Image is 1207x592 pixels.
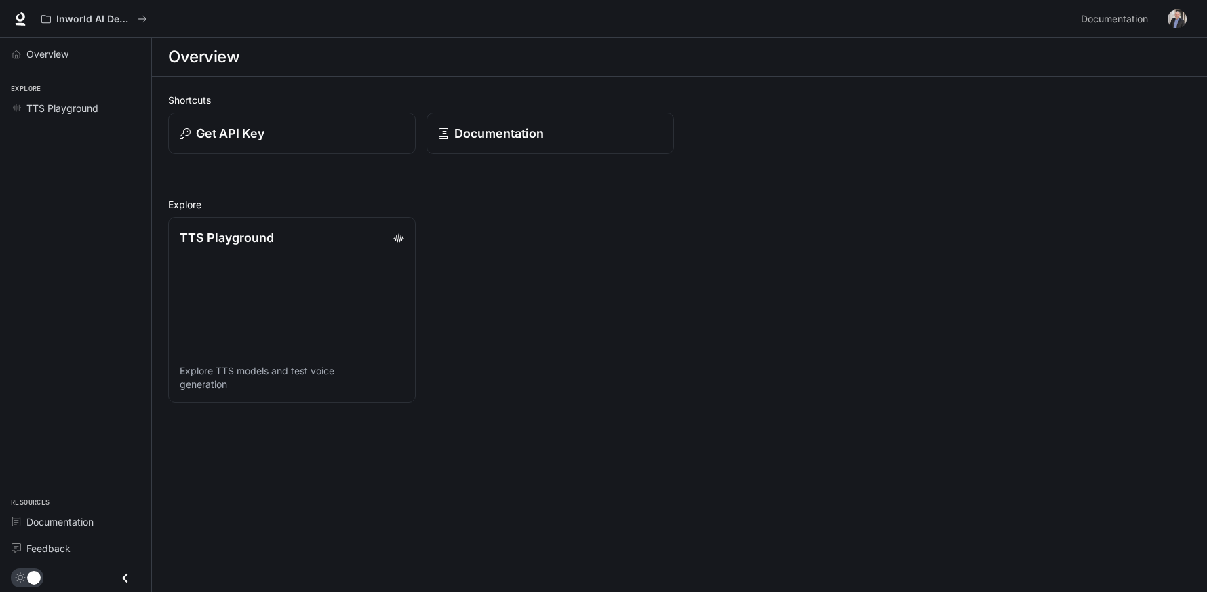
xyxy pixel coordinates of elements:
[168,113,416,154] button: Get API Key
[35,5,153,33] button: All workspaces
[5,536,146,560] a: Feedback
[56,14,132,25] p: Inworld AI Demos
[1081,11,1148,28] span: Documentation
[5,42,146,66] a: Overview
[1164,5,1191,33] button: User avatar
[454,124,544,142] p: Documentation
[26,101,98,115] span: TTS Playground
[180,229,274,247] p: TTS Playground
[1075,5,1158,33] a: Documentation
[168,93,1191,107] h2: Shortcuts
[168,197,1191,212] h2: Explore
[26,515,94,529] span: Documentation
[5,96,146,120] a: TTS Playground
[427,113,674,154] a: Documentation
[168,43,239,71] h1: Overview
[5,510,146,534] a: Documentation
[196,124,264,142] p: Get API Key
[168,217,416,403] a: TTS PlaygroundExplore TTS models and test voice generation
[110,564,140,592] button: Close drawer
[1168,9,1187,28] img: User avatar
[26,47,68,61] span: Overview
[27,570,41,585] span: Dark mode toggle
[26,541,71,555] span: Feedback
[180,364,404,391] p: Explore TTS models and test voice generation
